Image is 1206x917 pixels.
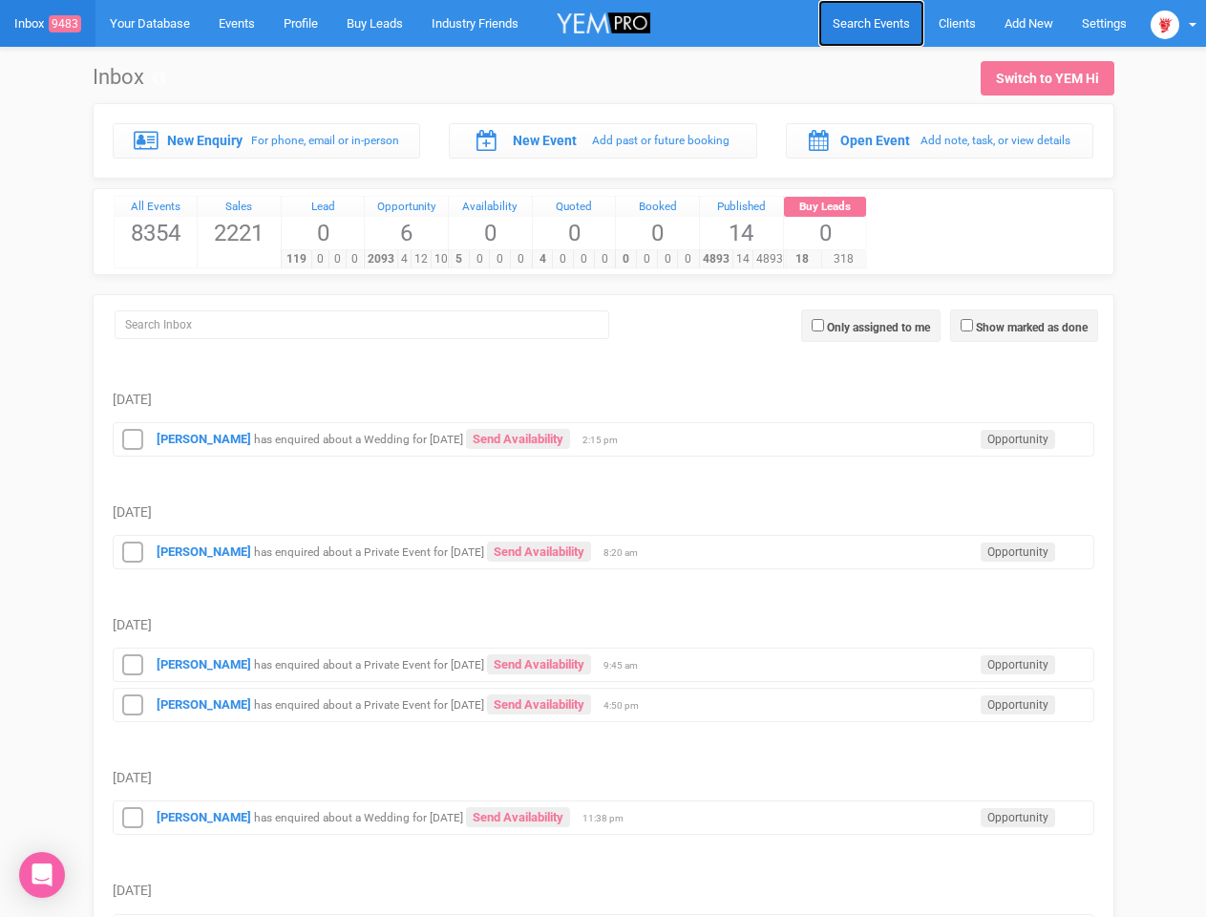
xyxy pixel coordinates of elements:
small: has enquired about a Wedding for [DATE] [254,433,463,446]
span: 4 [532,250,554,268]
span: 0 [282,217,365,249]
a: Availability [449,197,532,218]
span: 9483 [49,15,81,32]
a: Send Availability [487,542,591,562]
a: Published [700,197,783,218]
a: Lead [282,197,365,218]
h5: [DATE] [113,771,1094,785]
span: 0 [328,250,347,268]
a: Send Availability [487,654,591,674]
span: 0 [449,217,532,249]
span: 4 [397,250,412,268]
span: 8:20 am [603,546,651,560]
span: 0 [510,250,532,268]
label: Only assigned to me [827,319,930,336]
span: 0 [594,250,616,268]
span: 0 [489,250,511,268]
span: Opportunity [981,430,1055,449]
span: 18 [783,250,822,268]
h5: [DATE] [113,393,1094,407]
span: 119 [281,250,312,268]
small: has enquired about a Private Event for [DATE] [254,658,484,672]
small: has enquired about a Private Event for [DATE] [254,545,484,559]
span: 0 [346,250,364,268]
span: 2221 [198,217,281,249]
h5: [DATE] [113,884,1094,898]
small: Add note, task, or view details [920,134,1070,147]
a: [PERSON_NAME] [157,697,251,712]
span: Opportunity [981,543,1055,562]
a: [PERSON_NAME] [157,544,251,559]
span: Opportunity [981,655,1055,674]
span: 14 [700,217,783,249]
span: Add New [1005,16,1053,31]
label: Show marked as done [976,319,1088,336]
span: Clients [939,16,976,31]
a: Send Availability [466,807,570,827]
span: 11:38 pm [582,812,630,825]
span: 8354 [115,217,198,249]
span: 0 [311,250,329,268]
h1: Inbox [93,66,166,89]
h5: [DATE] [113,505,1094,520]
span: 4893 [699,250,733,268]
span: 0 [552,250,574,268]
a: All Events [115,197,198,218]
a: Send Availability [487,694,591,714]
span: 4:50 pm [603,699,651,713]
span: Search Events [833,16,910,31]
span: 2:15 pm [582,434,630,447]
span: 0 [615,250,637,268]
a: Opportunity [365,197,448,218]
a: Send Availability [466,429,570,449]
span: 0 [677,250,699,268]
a: Quoted [533,197,616,218]
span: Opportunity [981,695,1055,714]
a: Booked [616,197,699,218]
span: 14 [732,250,753,268]
span: 0 [533,217,616,249]
span: 0 [636,250,658,268]
strong: [PERSON_NAME] [157,810,251,824]
a: [PERSON_NAME] [157,657,251,672]
small: has enquired about a Private Event for [DATE] [254,698,484,712]
a: Sales [198,197,281,218]
label: New Event [513,131,577,150]
h5: [DATE] [113,618,1094,632]
span: 6 [365,217,448,249]
a: Open Event Add note, task, or view details [786,123,1094,158]
span: 5 [448,250,470,268]
a: New Enquiry For phone, email or in-person [113,123,421,158]
span: 2093 [364,250,398,268]
a: Buy Leads [784,197,867,218]
div: Open Intercom Messenger [19,852,65,898]
label: New Enquiry [167,131,243,150]
a: New Event Add past or future booking [449,123,757,158]
input: Search Inbox [115,310,609,339]
span: 4893 [752,250,787,268]
img: open-uri20250107-2-1pbi2ie [1151,11,1179,39]
span: 0 [573,250,595,268]
span: 0 [657,250,679,268]
a: [PERSON_NAME] [157,432,251,446]
label: Open Event [840,131,910,150]
span: 12 [411,250,432,268]
small: Add past or future booking [592,134,730,147]
span: 0 [616,217,699,249]
span: 318 [821,250,867,268]
span: 0 [784,217,867,249]
small: has enquired about a Wedding for [DATE] [254,811,463,824]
